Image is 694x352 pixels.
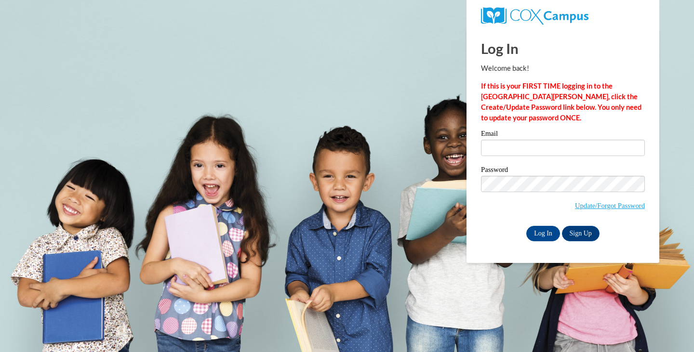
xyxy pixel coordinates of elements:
a: COX Campus [481,11,588,19]
a: Sign Up [562,226,600,241]
p: Welcome back! [481,63,645,74]
label: Password [481,166,645,176]
input: Log In [526,226,560,241]
label: Email [481,130,645,140]
strong: If this is your FIRST TIME logging in to the [GEOGRAPHIC_DATA][PERSON_NAME], click the Create/Upd... [481,82,641,122]
img: COX Campus [481,7,588,25]
a: Update/Forgot Password [575,202,645,209]
h1: Log In [481,39,645,58]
